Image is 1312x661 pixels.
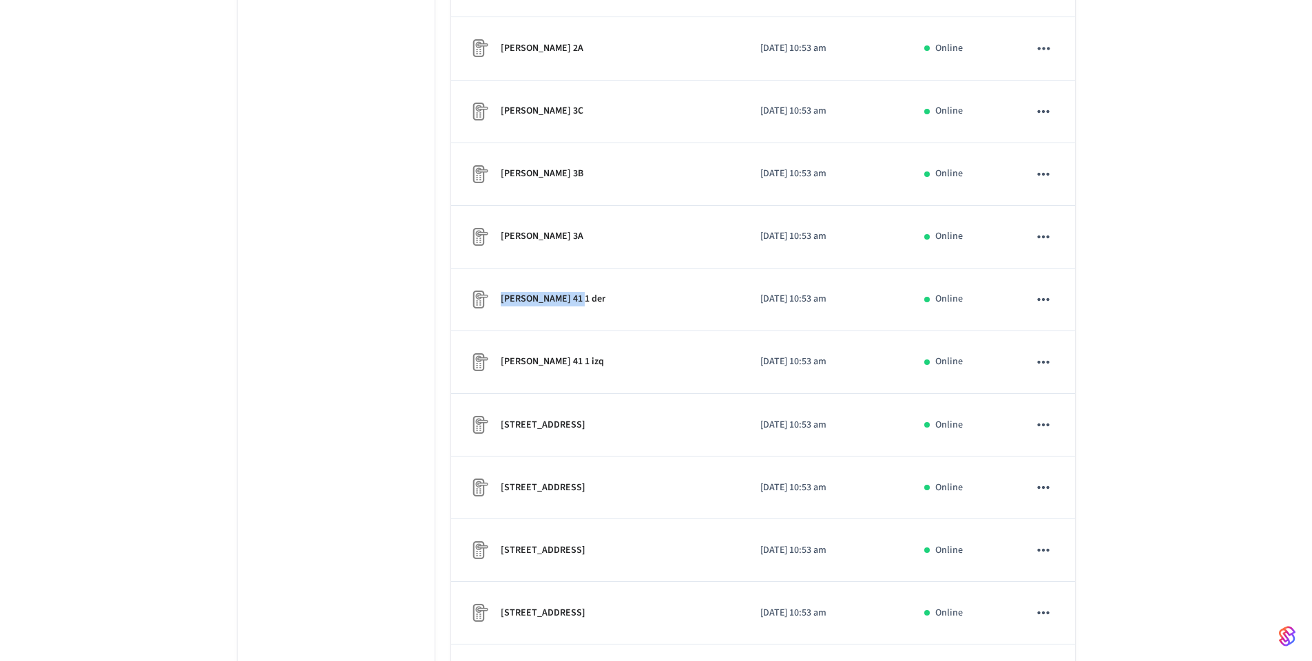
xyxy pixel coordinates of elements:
[468,101,490,123] img: Placeholder Lock Image
[760,292,891,306] p: [DATE] 10:53 am
[935,481,963,495] p: Online
[935,543,963,558] p: Online
[935,167,963,181] p: Online
[1279,625,1295,647] img: SeamLogoGradient.69752ec5.svg
[760,543,891,558] p: [DATE] 10:53 am
[935,229,963,244] p: Online
[501,104,583,118] p: [PERSON_NAME] 3C
[760,418,891,432] p: [DATE] 10:53 am
[501,355,604,369] p: [PERSON_NAME] 41 1 izq
[468,37,490,59] img: Placeholder Lock Image
[935,104,963,118] p: Online
[935,292,963,306] p: Online
[501,167,583,181] p: [PERSON_NAME] 3B
[760,41,891,56] p: [DATE] 10:53 am
[468,602,490,624] img: Placeholder Lock Image
[501,418,585,432] p: [STREET_ADDRESS]
[468,288,490,311] img: Placeholder Lock Image
[501,543,585,558] p: [STREET_ADDRESS]
[760,606,891,620] p: [DATE] 10:53 am
[468,226,490,248] img: Placeholder Lock Image
[468,476,490,499] img: Placeholder Lock Image
[935,606,963,620] p: Online
[935,355,963,369] p: Online
[468,539,490,561] img: Placeholder Lock Image
[760,355,891,369] p: [DATE] 10:53 am
[501,229,583,244] p: [PERSON_NAME] 3A
[468,351,490,373] img: Placeholder Lock Image
[468,163,490,185] img: Placeholder Lock Image
[501,606,585,620] p: [STREET_ADDRESS]
[501,292,605,306] p: [PERSON_NAME] 41 1 der
[935,41,963,56] p: Online
[760,481,891,495] p: [DATE] 10:53 am
[760,167,891,181] p: [DATE] 10:53 am
[501,481,585,495] p: [STREET_ADDRESS]
[760,229,891,244] p: [DATE] 10:53 am
[501,41,583,56] p: [PERSON_NAME] 2A
[760,104,891,118] p: [DATE] 10:53 am
[935,418,963,432] p: Online
[468,414,490,436] img: Placeholder Lock Image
